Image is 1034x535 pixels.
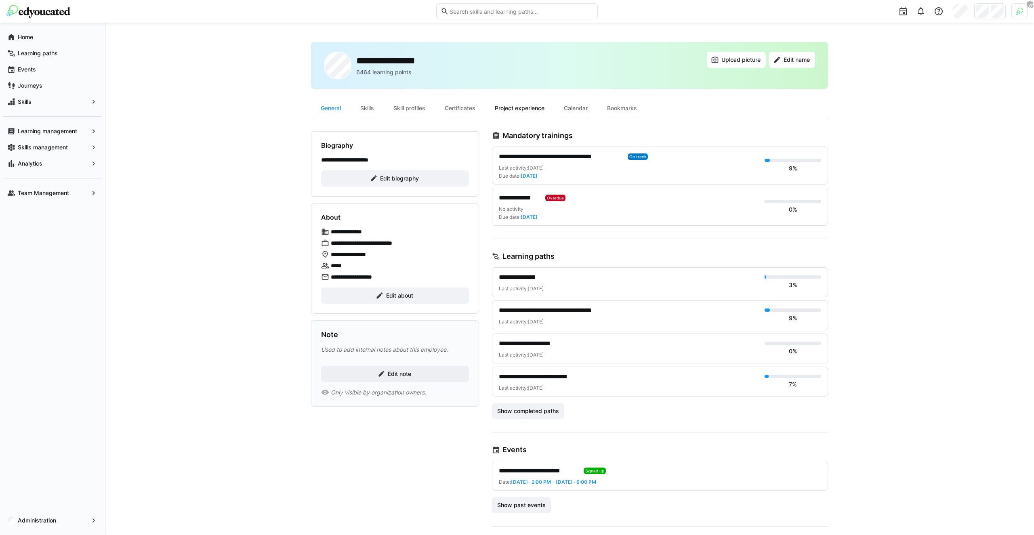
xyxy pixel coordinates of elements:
button: Edit name [769,52,815,68]
div: Last activity: [499,385,758,391]
span: [DATE] [521,214,538,220]
span: Show completed paths [496,407,560,415]
span: Overdue [547,195,564,200]
div: Certificates [435,99,485,118]
span: Signed up [585,468,604,473]
button: Edit about [321,287,469,304]
h3: Note [321,330,338,339]
span: Edit note [387,370,412,378]
div: Due date: [499,173,538,179]
button: Show past events [492,497,551,513]
span: [DATE] [528,385,544,391]
span: [DATE] [528,165,544,171]
div: Skill profiles [384,99,435,118]
span: Show past events [496,501,547,509]
div: 7% [789,380,797,388]
span: Only visible by organization owners. [331,388,426,397]
span: Upload picture [720,56,762,64]
div: Calendar [554,99,597,118]
h3: Mandatory trainings [502,131,573,140]
button: Edit note [321,366,469,382]
p: 6464 learning points [356,68,412,76]
h3: Events [502,445,527,454]
span: Edit about [385,292,414,300]
div: Last activity: [499,285,758,292]
button: Show completed paths [492,403,564,419]
div: Due date: [499,214,538,220]
div: Project experience [485,99,554,118]
div: Last activity: [499,319,758,325]
span: [DATE] [521,173,538,179]
span: Edit biography [379,174,420,183]
div: Last activity: [499,165,544,171]
div: 3% [789,281,797,289]
h3: Learning paths [502,252,555,261]
input: Search skills and learning paths… [449,8,593,15]
p: Used to add internal notes about this employee. [321,346,469,354]
span: Edit name [782,56,811,64]
span: [DATE] [528,352,544,358]
div: 9% [789,164,797,172]
div: Skills [351,99,384,118]
div: General [311,99,351,118]
div: 0% [789,206,797,214]
h4: About [321,213,340,221]
div: 9% [789,314,797,322]
div: Date: [499,479,815,485]
button: Edit biography [321,170,469,187]
span: [DATE] [528,319,544,325]
span: On track [629,154,646,159]
div: Last activity: [499,352,758,358]
span: No activity [499,206,523,212]
div: Bookmarks [597,99,647,118]
h4: Biography [321,141,353,149]
span: [DATE] [528,285,544,292]
span: [DATE] · 2:00 PM - [DATE] · 6:00 PM [511,479,596,485]
div: 0% [789,347,797,355]
button: Upload picture [707,52,766,68]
